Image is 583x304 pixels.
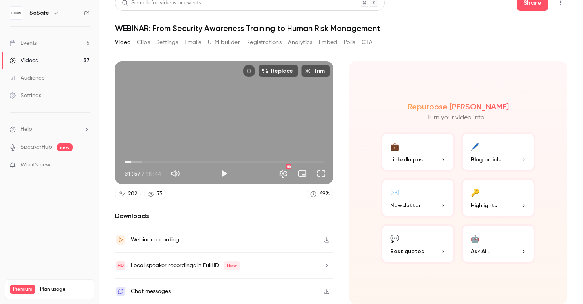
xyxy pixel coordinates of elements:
span: Newsletter [390,201,421,210]
button: Trim [301,65,330,77]
div: HD [286,164,291,169]
div: 💬 [390,232,399,244]
div: Audience [10,74,45,82]
h2: Repurpose [PERSON_NAME] [408,102,509,111]
h1: WEBINAR: From Security Awareness Training to Human Risk Management [115,23,567,33]
span: Premium [10,285,35,294]
button: Embed [319,36,338,49]
img: SoSafe [10,7,23,19]
button: Analytics [288,36,313,49]
button: 💬Best quotes [381,224,455,264]
div: 01:57 [125,170,161,178]
button: Settings [156,36,178,49]
button: Registrations [246,36,282,49]
span: new [57,143,73,151]
span: What's new [21,161,50,169]
button: 🖊️Blog article [461,132,535,172]
button: Polls [344,36,355,49]
div: Events [10,39,37,47]
div: 202 [128,190,137,198]
button: Embed video [243,65,255,77]
span: / [141,170,144,178]
button: Emails [184,36,201,49]
div: 69 % [320,190,330,198]
div: Local speaker recordings in FullHD [131,261,240,270]
a: 75 [144,189,166,199]
span: Best quotes [390,247,424,256]
button: 💼LinkedIn post [381,132,455,172]
a: 69% [307,189,333,199]
span: LinkedIn post [390,155,426,164]
button: CTA [362,36,372,49]
button: 🔑Highlights [461,178,535,218]
span: 01:57 [125,170,140,178]
a: SpeakerHub [21,143,52,151]
div: Webinar recording [131,235,179,245]
iframe: Noticeable Trigger [80,162,90,169]
div: Settings [10,92,41,99]
span: Help [21,125,32,134]
span: Plan usage [40,286,89,293]
p: Turn your video into... [427,113,489,122]
button: Play [216,166,232,182]
span: Ask Ai... [471,247,490,256]
span: New [224,261,240,270]
button: Video [115,36,130,49]
span: Blog article [471,155,502,164]
div: 🖊️ [471,140,479,152]
div: Videos [10,57,38,65]
span: 58:44 [145,170,161,178]
li: help-dropdown-opener [10,125,90,134]
button: Replace [259,65,298,77]
div: Chat messages [131,287,171,296]
h6: SoSafe [29,9,49,17]
div: ✉️ [390,186,399,198]
button: Full screen [313,166,329,182]
span: Highlights [471,201,497,210]
button: 🤖Ask Ai... [461,224,535,264]
button: ✉️Newsletter [381,178,455,218]
button: Clips [137,36,150,49]
div: 🤖 [471,232,479,244]
button: Settings [275,166,291,182]
h2: Downloads [115,211,333,221]
button: UTM builder [208,36,240,49]
button: Turn on miniplayer [294,166,310,182]
button: Mute [167,166,183,182]
div: 75 [157,190,163,198]
div: 🔑 [471,186,479,198]
a: 202 [115,189,141,199]
div: 💼 [390,140,399,152]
